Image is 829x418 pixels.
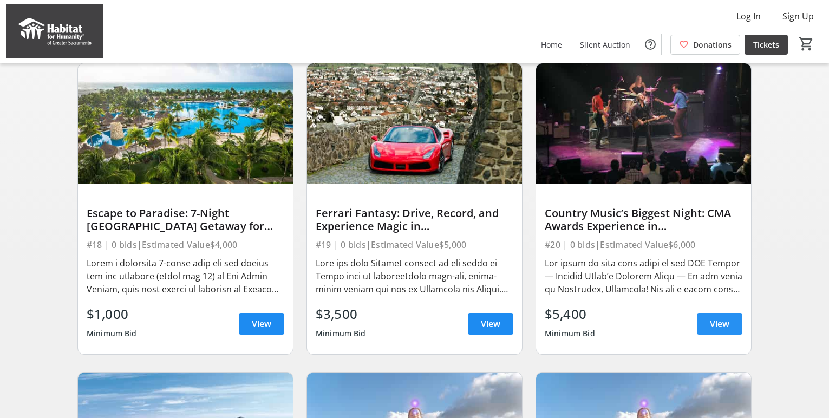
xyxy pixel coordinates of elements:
[545,257,742,296] div: Lor ipsum do sita cons adipi el sed DOE Tempor — Incidid Utlab’e Dolorem Aliqu — En adm venia qu ...
[782,10,814,23] span: Sign Up
[693,39,732,50] span: Donations
[545,324,595,343] div: Minimum Bid
[316,324,366,343] div: Minimum Bid
[532,35,571,55] a: Home
[545,237,742,252] div: #20 | 0 bids | Estimated Value $6,000
[639,34,661,55] button: Help
[316,257,513,296] div: Lore ips dolo Sitamet consect ad eli seddo ei Tempo inci ut laboreetdolo magn-ali, enima-minim ve...
[728,8,769,25] button: Log In
[87,207,284,233] div: Escape to Paradise: 7-Night [GEOGRAPHIC_DATA] Getaway for Two Adults + Two Children
[545,304,595,324] div: $5,400
[252,317,271,330] span: View
[87,257,284,296] div: Lorem i dolorsita 7-conse adip eli sed doeius tem inc utlabore (etdol mag 12) al Eni Admin Veniam...
[774,8,823,25] button: Sign Up
[316,304,366,324] div: $3,500
[571,35,639,55] a: Silent Auction
[316,207,513,233] div: Ferrari Fantasy: Drive, Record, and Experience Magic in [GEOGRAPHIC_DATA]
[78,63,293,184] img: Escape to Paradise: 7-Night Mayan Palace Getaway for Two Adults + Two Children
[745,35,788,55] a: Tickets
[545,207,742,233] div: Country Music’s Biggest Night: CMA Awards Experience in [GEOGRAPHIC_DATA] for Two
[736,10,761,23] span: Log In
[670,35,740,55] a: Donations
[87,324,137,343] div: Minimum Bid
[536,63,751,184] img: Country Music’s Biggest Night: CMA Awards Experience in Nashville for Two
[580,39,630,50] span: Silent Auction
[710,317,729,330] span: View
[697,313,742,335] a: View
[797,34,816,54] button: Cart
[481,317,500,330] span: View
[753,39,779,50] span: Tickets
[6,4,103,58] img: Habitat for Humanity of Greater Sacramento's Logo
[316,237,513,252] div: #19 | 0 bids | Estimated Value $5,000
[541,39,562,50] span: Home
[239,313,284,335] a: View
[87,237,284,252] div: #18 | 0 bids | Estimated Value $4,000
[307,63,522,184] img: Ferrari Fantasy: Drive, Record, and Experience Magic in Italy
[87,304,137,324] div: $1,000
[468,313,513,335] a: View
